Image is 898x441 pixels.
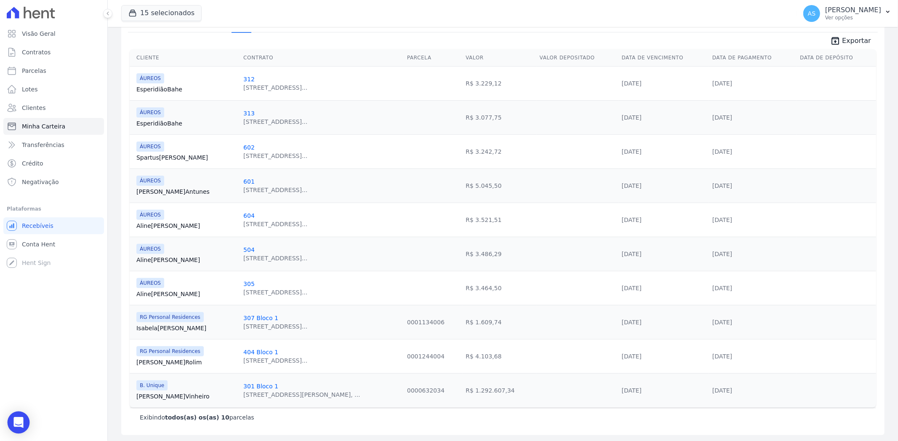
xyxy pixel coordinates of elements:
[407,387,445,394] a: 0000632034
[462,100,536,134] td: R$ 3.077,75
[462,66,536,100] td: R$ 3.229,12
[243,349,278,355] a: 404 Bloco 1
[243,144,255,151] a: 602
[136,392,237,401] a: [PERSON_NAME]Vinheiro
[712,114,732,121] a: [DATE]
[842,36,871,46] span: Exportar
[622,251,642,257] a: [DATE]
[712,148,732,155] a: [DATE]
[136,256,237,264] a: Aline[PERSON_NAME]
[243,390,360,399] div: [STREET_ADDRESS][PERSON_NAME], ...
[130,49,240,67] th: Cliente
[462,373,536,407] td: R$ 1.292.607,34
[712,353,732,360] a: [DATE]
[462,168,536,203] td: R$ 5.045,50
[136,210,164,220] span: ÁUREOS
[462,305,536,339] td: R$ 1.609,74
[243,322,307,331] div: [STREET_ADDRESS]...
[136,346,204,356] span: RG Personal Residences
[622,216,642,223] a: [DATE]
[243,186,307,194] div: [STREET_ADDRESS]...
[243,281,255,287] a: 305
[243,288,307,297] div: [STREET_ADDRESS]...
[622,353,642,360] a: [DATE]
[712,319,732,326] a: [DATE]
[243,356,307,365] div: [STREET_ADDRESS]...
[622,114,642,121] a: [DATE]
[243,246,255,253] a: 504
[165,414,229,421] b: todos(as) os(as) 10
[22,141,64,149] span: Transferências
[136,222,237,230] a: Aline[PERSON_NAME]
[712,182,732,189] a: [DATE]
[462,134,536,168] td: R$ 3.242,72
[462,339,536,373] td: R$ 4.103,68
[136,324,237,332] a: Isabela[PERSON_NAME]
[136,73,164,83] span: ÁUREOS
[404,49,462,67] th: Parcela
[7,204,101,214] div: Plataformas
[3,99,104,116] a: Clientes
[712,387,732,394] a: [DATE]
[136,312,204,322] span: RG Personal Residences
[797,49,876,67] th: Data de Depósito
[8,412,30,434] div: Open Intercom Messenger
[825,6,881,14] p: [PERSON_NAME]
[3,136,104,153] a: Transferências
[136,153,237,162] a: Spartus[PERSON_NAME]
[243,76,255,83] a: 312
[823,36,878,48] a: unarchive Exportar
[136,278,164,288] span: ÁUREOS
[22,104,45,112] span: Clientes
[3,44,104,61] a: Contratos
[22,48,51,56] span: Contratos
[407,353,445,360] a: 0001244004
[3,25,104,42] a: Visão Geral
[136,142,164,152] span: ÁUREOS
[22,29,56,38] span: Visão Geral
[136,119,237,128] a: EsperidiãoBahe
[797,2,898,25] button: AS [PERSON_NAME] Ver opções
[712,216,732,223] a: [DATE]
[22,159,43,168] span: Crédito
[462,271,536,305] td: R$ 3.464,50
[808,11,815,16] span: AS
[243,220,307,228] div: [STREET_ADDRESS]...
[407,319,445,326] a: 0001134006
[243,383,278,390] a: 301 Bloco 1
[22,222,53,230] span: Recebíveis
[121,5,202,21] button: 15 selecionados
[140,413,254,422] p: Exibindo parcelas
[622,319,642,326] a: [DATE]
[22,178,59,186] span: Negativação
[622,387,642,394] a: [DATE]
[536,49,618,67] th: Valor Depositado
[622,182,642,189] a: [DATE]
[830,36,840,46] i: unarchive
[709,49,797,67] th: Data de Pagamento
[22,240,55,249] span: Conta Hent
[243,254,307,262] div: [STREET_ADDRESS]...
[462,49,536,67] th: Valor
[22,85,38,94] span: Lotes
[136,85,237,94] a: EsperidiãoBahe
[22,122,65,131] span: Minha Carteira
[136,176,164,186] span: ÁUREOS
[712,251,732,257] a: [DATE]
[243,315,278,321] a: 307 Bloco 1
[712,80,732,87] a: [DATE]
[136,290,237,298] a: Aline[PERSON_NAME]
[3,155,104,172] a: Crédito
[3,81,104,98] a: Lotes
[622,80,642,87] a: [DATE]
[825,14,881,21] p: Ver opções
[243,212,255,219] a: 604
[243,152,307,160] div: [STREET_ADDRESS]...
[3,118,104,135] a: Minha Carteira
[22,67,46,75] span: Parcelas
[712,285,732,291] a: [DATE]
[136,380,168,390] span: B. Unique
[622,285,642,291] a: [DATE]
[136,187,237,196] a: [PERSON_NAME]Antunes
[3,217,104,234] a: Recebíveis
